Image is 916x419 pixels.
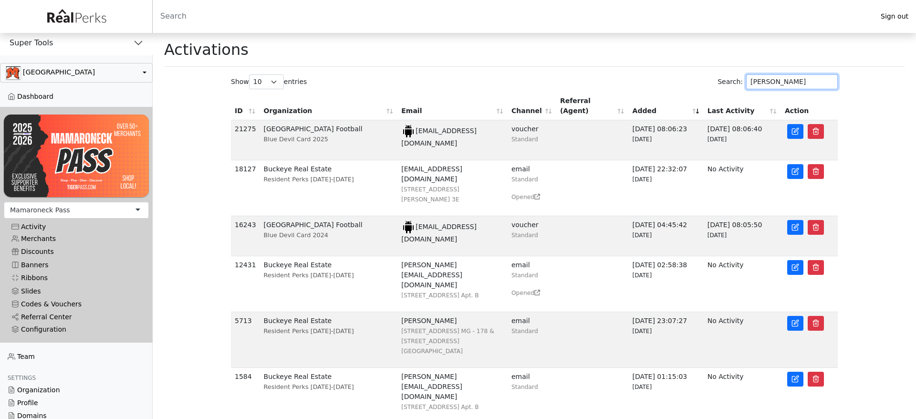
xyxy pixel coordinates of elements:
[264,176,354,183] span: Resident Perks [DATE]-[DATE]
[4,311,149,324] a: Referral Center
[397,312,508,368] td: [PERSON_NAME]
[873,10,916,23] a: Sign out
[231,216,260,256] td: 16243
[511,136,538,143] small: Standard
[746,74,838,89] input: Search:
[633,176,652,183] span: [DATE]
[704,120,781,160] td: [DATE] 08:06:40
[4,115,149,197] img: UvwXJMpi3zTF1NL6z0MrguGCGojMqrs78ysOqfof.png
[781,92,838,120] th: Action
[629,92,704,120] th: Added: activate to sort column ascending
[4,245,149,258] a: Discounts
[633,136,652,143] span: [DATE]
[708,136,727,143] span: [DATE]
[153,5,873,28] input: Search
[629,312,704,368] td: [DATE] 23:07:27
[231,256,260,312] td: 12431
[42,6,111,27] img: real_perks_logo-01.svg
[511,176,538,183] small: Standard
[4,284,149,297] a: Slides
[231,120,260,160] td: 21275
[8,375,36,381] span: Settings
[401,292,479,299] small: [STREET_ADDRESS] Apt. B
[260,120,398,160] td: [GEOGRAPHIC_DATA] Football
[508,256,556,312] td: email
[4,259,149,272] a: Banners
[231,74,307,89] label: Show entries
[397,120,508,160] td: [EMAIL_ADDRESS][DOMAIN_NAME]
[511,272,538,279] small: Standard
[511,290,540,296] small: Opened
[629,216,704,256] td: [DATE] 04:45:42
[511,232,538,239] small: Standard
[704,160,781,216] td: No Activity
[704,312,781,368] td: No Activity
[260,92,398,120] th: Organization: activate to sort column ascending
[401,186,459,203] small: [STREET_ADDRESS][PERSON_NAME] 3E
[260,312,398,368] td: Buckeye Real Estate
[718,74,838,89] label: Search:
[264,136,328,143] span: Blue Devil Card 2025
[704,256,781,312] td: No Activity
[4,272,149,284] a: Ribbons
[511,194,540,200] small: Opened
[704,216,781,256] td: [DATE] 08:05:50
[249,74,284,89] select: Showentries
[508,120,556,160] td: voucher
[401,223,416,230] span: model: Pixel 9 Pro device: android id: BP1A.250405.007.D1
[508,216,556,256] td: voucher
[508,160,556,216] td: email
[511,328,538,335] small: Standard
[264,383,354,390] span: Resident Perks [DATE]-[DATE]
[231,92,260,120] th: ID: activate to sort column ascending
[511,192,552,202] : Opened
[260,160,398,216] td: Buckeye Real Estate
[629,120,704,160] td: [DATE] 08:06:23
[629,256,704,312] td: [DATE] 02:58:38
[508,92,556,120] th: Channel: activate to sort column ascending
[401,328,494,355] small: [STREET_ADDRESS] MG - 178 & [STREET_ADDRESS] [GEOGRAPHIC_DATA]
[231,160,260,216] td: 18127
[4,232,149,245] a: Merchants
[10,205,70,215] div: Mamaroneck Pass
[401,127,416,135] span: model: Pixel 9 Pro device: android id: BP1A.250405.007.D1
[511,384,538,390] small: Standard
[401,404,479,410] small: [STREET_ADDRESS] Apt. B
[397,160,508,216] td: [EMAIL_ADDRESS][DOMAIN_NAME]
[231,312,260,368] td: 5713
[260,216,398,256] td: [GEOGRAPHIC_DATA] Football
[11,325,141,334] div: Configuration
[264,231,328,239] span: Blue Devil Card 2024
[511,288,552,298] : Opened
[629,160,704,216] td: [DATE] 22:32:07
[260,256,398,312] td: Buckeye Real Estate
[708,232,727,239] span: [DATE]
[633,272,652,279] span: [DATE]
[508,312,556,368] td: email
[397,92,508,120] th: Email: activate to sort column ascending
[704,92,781,120] th: Last Activity: activate to sort column ascending
[397,256,508,312] td: [PERSON_NAME][EMAIL_ADDRESS][DOMAIN_NAME]
[397,216,508,256] td: [EMAIL_ADDRESS][DOMAIN_NAME]
[264,272,354,279] span: Resident Perks [DATE]-[DATE]
[11,223,141,231] div: Activity
[4,298,149,311] a: Codes & Vouchers
[6,66,21,79] img: 0SBPtshqTvrgEtdEgrWk70gKnUHZpYRm94MZ5hDb.png
[264,327,354,335] span: Resident Perks [DATE]-[DATE]
[633,384,652,390] span: [DATE]
[556,92,629,120] th: Referral (Agent): activate to sort column ascending
[633,328,652,335] span: [DATE]
[633,232,652,239] span: [DATE]
[164,41,249,59] h1: Activations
